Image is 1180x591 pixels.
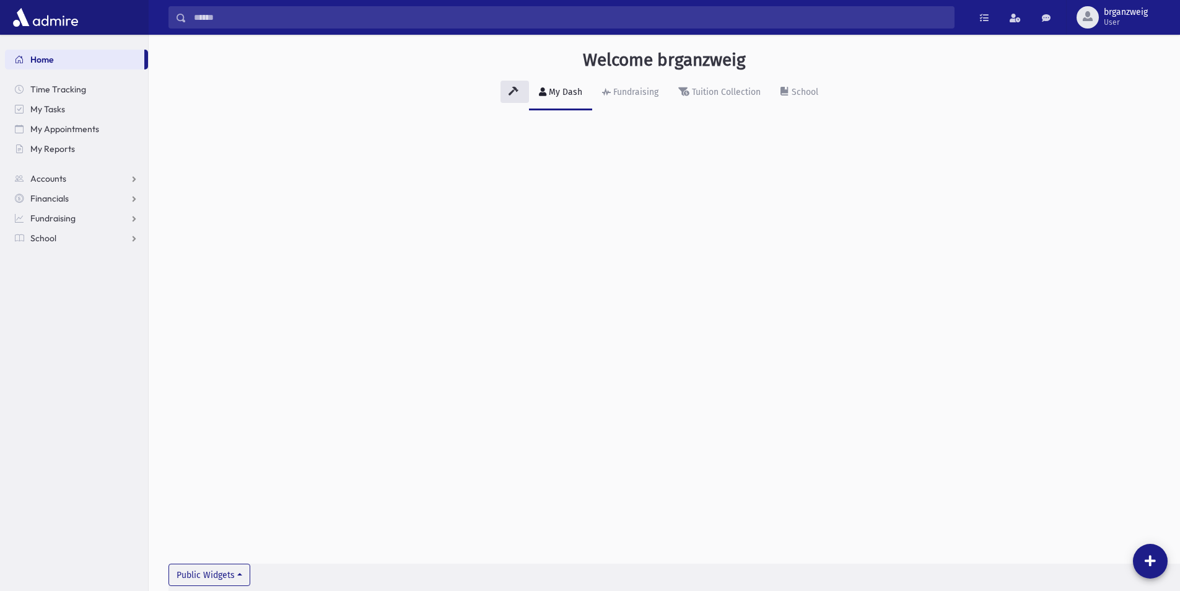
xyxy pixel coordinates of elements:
[5,189,148,208] a: Financials
[5,228,148,248] a: School
[583,50,746,71] h3: Welcome brganzweig
[546,87,582,97] div: My Dash
[1104,17,1148,27] span: User
[30,84,86,95] span: Time Tracking
[5,169,148,189] a: Accounts
[30,54,54,65] span: Home
[789,87,818,97] div: School
[5,208,148,228] a: Fundraising
[30,233,56,244] span: School
[5,139,148,159] a: My Reports
[529,76,592,110] a: My Dash
[771,76,828,110] a: School
[689,87,761,97] div: Tuition Collection
[30,193,69,204] span: Financials
[1104,7,1148,17] span: brganzweig
[668,76,771,110] a: Tuition Collection
[30,104,65,115] span: My Tasks
[5,79,148,99] a: Time Tracking
[5,119,148,139] a: My Appointments
[186,6,954,29] input: Search
[10,5,81,30] img: AdmirePro
[592,76,668,110] a: Fundraising
[30,123,99,135] span: My Appointments
[30,143,75,154] span: My Reports
[30,213,76,224] span: Fundraising
[5,50,144,69] a: Home
[168,564,250,586] button: Public Widgets
[5,99,148,119] a: My Tasks
[611,87,658,97] div: Fundraising
[30,173,66,184] span: Accounts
